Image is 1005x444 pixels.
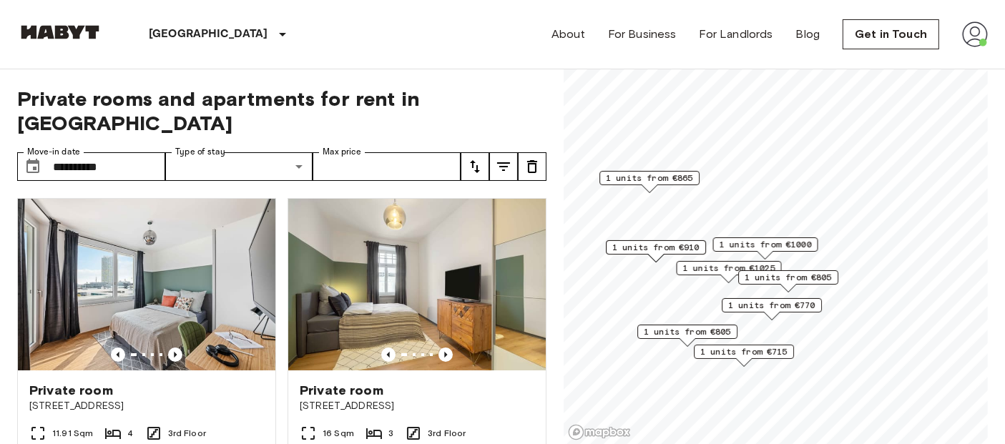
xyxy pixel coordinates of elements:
[728,299,815,312] span: 1 units from €770
[644,325,731,338] span: 1 units from €805
[27,146,80,158] label: Move-in date
[323,427,354,440] span: 16 Sqm
[489,152,518,181] button: tune
[738,270,838,292] div: Map marker
[17,87,546,135] span: Private rooms and apartments for rent in [GEOGRAPHIC_DATA]
[606,172,693,184] span: 1 units from €865
[606,240,706,262] div: Map marker
[428,427,466,440] span: 3rd Floor
[720,238,812,251] span: 1 units from €1000
[288,199,546,370] img: Marketing picture of unit DE-02-007-006-03HF
[637,325,737,347] div: Map marker
[518,152,546,181] button: tune
[745,271,832,284] span: 1 units from €805
[843,19,939,49] a: Get in Touch
[568,424,631,440] a: Mapbox logo
[700,345,788,358] span: 1 units from €715
[677,261,782,283] div: Map marker
[694,345,794,367] div: Map marker
[175,146,225,158] label: Type of stay
[149,26,268,43] p: [GEOGRAPHIC_DATA]
[612,241,700,254] span: 1 units from €910
[700,26,773,43] a: For Landlords
[962,21,988,47] img: avatar
[300,399,534,413] span: [STREET_ADDRESS]
[608,26,677,43] a: For Business
[17,25,103,39] img: Habyt
[683,262,775,275] span: 1 units from €1025
[381,347,396,362] button: Previous image
[438,347,453,362] button: Previous image
[388,427,393,440] span: 3
[599,171,700,193] div: Map marker
[300,382,383,399] span: Private room
[323,146,361,158] label: Max price
[551,26,585,43] a: About
[722,298,822,320] div: Map marker
[796,26,820,43] a: Blog
[713,237,818,260] div: Map marker
[461,152,489,181] button: tune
